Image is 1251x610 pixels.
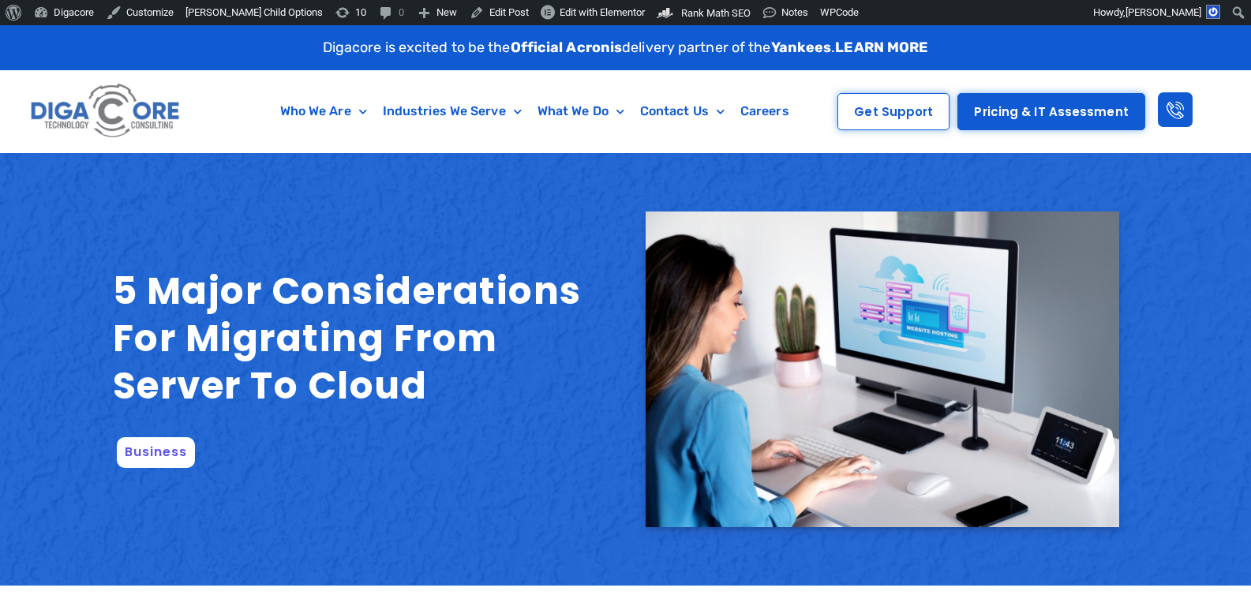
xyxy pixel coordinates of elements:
[837,93,949,130] a: Get Support
[117,437,195,468] span: Business
[323,37,929,58] p: Digacore is excited to be the delivery partner of the .
[27,78,185,144] img: Digacore logo 1
[957,93,1144,130] a: Pricing & IT Assessment
[113,268,586,410] h1: 5 Major Considerations for Migrating from Server to Cloud
[511,39,623,56] strong: Official Acronis
[835,39,928,56] a: LEARN MORE
[272,93,375,129] a: Who We Are
[732,93,797,129] a: Careers
[250,93,819,129] nav: Menu
[854,106,933,118] span: Get Support
[632,93,732,129] a: Contact Us
[974,106,1128,118] span: Pricing & IT Assessment
[681,7,751,19] span: Rank Math SEO
[375,93,530,129] a: Industries We Serve
[771,39,832,56] strong: Yankees
[646,211,1119,527] img: 5 Major Considerations for Migrating from Server to Cloud
[560,6,645,18] span: Edit with Elementor
[530,93,632,129] a: What We Do
[1126,6,1201,18] span: [PERSON_NAME]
